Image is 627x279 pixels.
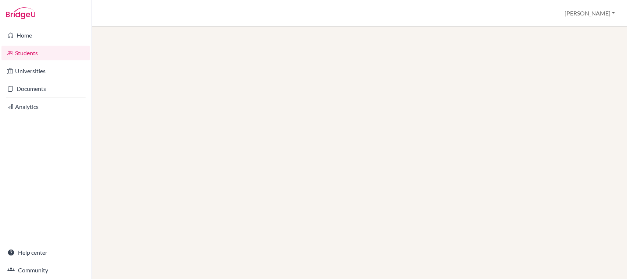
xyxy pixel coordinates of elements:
[1,245,90,260] a: Help center
[1,46,90,60] a: Students
[1,263,90,278] a: Community
[1,64,90,78] a: Universities
[6,7,35,19] img: Bridge-U
[561,6,618,20] button: [PERSON_NAME]
[1,28,90,43] a: Home
[1,81,90,96] a: Documents
[1,99,90,114] a: Analytics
